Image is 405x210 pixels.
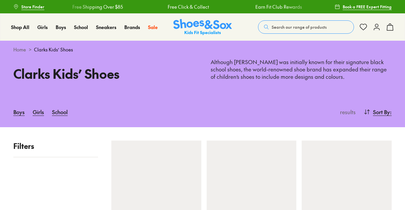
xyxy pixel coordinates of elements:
a: Girls [33,104,44,119]
span: School [74,24,88,30]
button: Search our range of products [258,20,354,34]
a: Girls [37,24,48,31]
span: Clarks Kids’ Shoes [34,46,73,53]
button: Sort By: [364,104,392,119]
span: Store Finder [21,4,44,10]
a: Shoes & Sox [173,19,232,35]
p: Although [PERSON_NAME] was initially known for their signature black school shoes, the world-reno... [211,58,392,80]
span: Sort By [373,108,390,116]
a: Brands [124,24,140,31]
a: Book a FREE Expert Fitting [335,1,392,13]
p: Filters [13,141,98,152]
div: > [13,46,392,53]
a: Store Finder [13,1,44,13]
a: Free Shipping Over $85 [300,3,350,10]
a: Free Click & Collect [123,3,164,10]
a: Boys [13,104,25,119]
p: results [337,108,356,116]
a: Boys [56,24,66,31]
a: Free Shipping Over $85 [28,3,79,10]
span: Girls [37,24,48,30]
a: Shop All [11,24,29,31]
a: School [52,104,68,119]
a: Earn Fit Club Rewards [211,3,258,10]
span: Sneakers [96,24,116,30]
img: SNS_Logo_Responsive.svg [173,19,232,35]
span: Brands [124,24,140,30]
span: : [390,108,392,116]
a: Sale [148,24,158,31]
a: Home [13,46,26,53]
span: Book a FREE Expert Fitting [343,4,392,10]
a: Sneakers [96,24,116,31]
span: Sale [148,24,158,30]
a: School [74,24,88,31]
span: Shop All [11,24,29,30]
span: Search our range of products [272,24,327,30]
span: Boys [56,24,66,30]
h1: Clarks Kids’ Shoes [13,64,195,83]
